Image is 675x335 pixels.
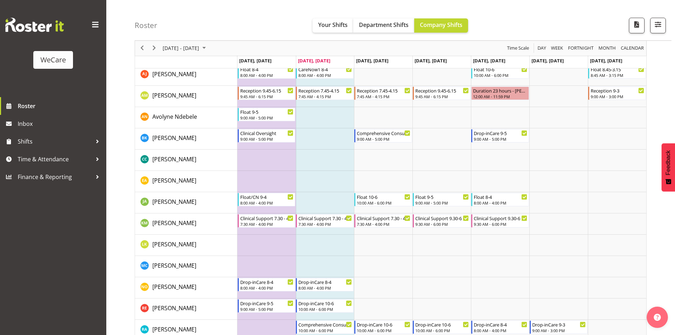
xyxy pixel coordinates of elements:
div: Float 9-5 [240,108,294,115]
span: [PERSON_NAME] [152,177,196,184]
button: September 2025 [162,44,209,53]
td: Brian Ko resource [135,128,237,150]
td: Jane Arps resource [135,192,237,213]
div: Drop-inCare 8-4 [240,278,294,285]
div: Float 8-4 [474,193,527,200]
span: Fortnight [567,44,594,53]
div: Reception 7.45-4.15 [357,87,410,94]
span: [PERSON_NAME] [152,134,196,142]
div: 10:00 AM - 6:00 PM [474,72,527,78]
td: Ena Advincula resource [135,171,237,192]
a: [PERSON_NAME] [152,70,196,78]
div: Drop-inCare 9-5 [240,300,294,307]
span: Day [537,44,547,53]
div: Natasha Ottley"s event - Drop-inCare 8-4 Begin From Monday, September 22, 2025 at 8:00:00 AM GMT+... [238,278,296,291]
a: [PERSON_NAME] [152,197,196,206]
span: [DATE], [DATE] [473,57,505,64]
div: Antonia Mao"s event - Duration 23 hours - Antonia Mao Begin From Friday, September 26, 2025 at 12... [471,86,529,100]
div: 10:00 AM - 6:00 PM [415,328,469,333]
div: 9:00 AM - 5:00 PM [474,136,527,142]
div: 9:00 AM - 3:00 PM [532,328,586,333]
div: 8:00 AM - 4:00 PM [240,200,294,206]
div: 9:45 AM - 6:15 PM [240,94,294,99]
span: Week [550,44,564,53]
a: [PERSON_NAME] [152,325,196,334]
div: Kishendri Moodley"s event - Clinical Support 7.30 - 4 Begin From Monday, September 22, 2025 at 7:... [238,214,296,228]
div: Antonia Mao"s event - Reception 7.45-4.15 Begin From Tuesday, September 23, 2025 at 7:45:00 AM GM... [296,86,354,100]
span: Department Shifts [359,21,409,29]
span: [PERSON_NAME] [152,283,196,291]
div: 9:00 AM - 5:00 PM [240,306,294,312]
div: Kishendri Moodley"s event - Clinical Support 7.30 - 4 Begin From Tuesday, September 23, 2025 at 7... [296,214,354,228]
td: Avolyne Ndebele resource [135,107,237,128]
div: Drop-inCare 10-6 [415,321,469,328]
div: 8:00 AM - 4:00 PM [240,285,294,291]
h4: Roster [135,21,157,29]
div: Reception 9-3 [591,87,644,94]
img: Rosterit website logo [5,18,64,32]
span: Month [598,44,617,53]
div: Amy Johannsen"s event - CareNow1 8-4 Begin From Tuesday, September 23, 2025 at 8:00:00 AM GMT+12:... [296,65,354,79]
div: Clinical Support 9.30-6 [474,214,527,222]
div: Drop-inCare 8-4 [298,278,352,285]
span: [DATE], [DATE] [590,57,622,64]
div: Jane Arps"s event - Float/CN 9-4 Begin From Monday, September 22, 2025 at 8:00:00 AM GMT+12:00 En... [238,193,296,206]
div: Rachna Anderson"s event - Drop-inCare 9-3 Begin From Saturday, September 27, 2025 at 9:00:00 AM G... [530,320,587,334]
td: Charlotte Courtney resource [135,150,237,171]
span: [DATE], [DATE] [298,57,330,64]
div: 9:00 AM - 3:00 PM [591,94,644,99]
div: Kishendri Moodley"s event - Clinical Support 7.30 - 4 Begin From Wednesday, September 24, 2025 at... [354,214,412,228]
td: Antonia Mao resource [135,86,237,107]
a: [PERSON_NAME] [152,155,196,163]
div: Float 10-6 [474,66,527,73]
div: Rachna Anderson"s event - Comprehensive Consult 10-6 Begin From Tuesday, September 23, 2025 at 10... [296,320,354,334]
span: Roster [18,101,103,111]
div: 10:00 AM - 6:00 PM [357,200,410,206]
button: Timeline Week [550,44,564,53]
button: Previous [137,44,147,53]
div: 7:30 AM - 4:00 PM [298,221,352,227]
a: [PERSON_NAME] [152,91,196,100]
div: 9:00 AM - 5:00 PM [240,136,294,142]
div: Rachel Els"s event - Drop-inCare 10-6 Begin From Tuesday, September 23, 2025 at 10:00:00 AM GMT+1... [296,299,354,313]
div: 7:30 AM - 4:00 PM [240,221,294,227]
a: [PERSON_NAME] [152,176,196,185]
td: Rachel Els resource [135,298,237,320]
span: calendar [620,44,645,53]
span: Shifts [18,136,92,147]
button: Filter Shifts [650,18,666,33]
div: Amy Johannsen"s event - Float 10-6 Begin From Friday, September 26, 2025 at 10:00:00 AM GMT+12:00... [471,65,529,79]
div: Reception 7.45-4.15 [298,87,352,94]
div: 9:30 AM - 6:00 PM [474,221,527,227]
button: Fortnight [567,44,595,53]
span: Your Shifts [318,21,348,29]
div: 8:45 AM - 3:15 PM [591,72,644,78]
button: Download a PDF of the roster according to the set date range. [629,18,645,33]
button: Timeline Day [536,44,547,53]
span: Company Shifts [420,21,462,29]
div: Float 8-4 [240,66,294,73]
div: CareNow1 8-4 [298,66,352,73]
div: Kishendri Moodley"s event - Clinical Support 9.30-6 Begin From Thursday, September 25, 2025 at 9:... [413,214,471,228]
div: Antonia Mao"s event - Reception 9.45-6.15 Begin From Monday, September 22, 2025 at 9:45:00 AM GMT... [238,86,296,100]
span: [DATE], [DATE] [415,57,447,64]
div: Drop-inCare 9-3 [532,321,586,328]
div: Antonia Mao"s event - Reception 9.45-6.15 Begin From Thursday, September 25, 2025 at 9:45:00 AM G... [413,86,471,100]
td: Kishendri Moodley resource [135,213,237,235]
td: Liandy Kritzinger resource [135,235,237,256]
div: Avolyne Ndebele"s event - Float 9-5 Begin From Monday, September 22, 2025 at 9:00:00 AM GMT+12:00... [238,108,296,121]
img: help-xxl-2.png [654,314,661,321]
button: Next [150,44,159,53]
div: Jane Arps"s event - Float 10-6 Begin From Wednesday, September 24, 2025 at 10:00:00 AM GMT+12:00 ... [354,193,412,206]
button: Feedback - Show survey [662,143,675,191]
span: Finance & Reporting [18,172,92,182]
div: Clinical Support 9.30-6 [415,214,469,222]
span: [DATE], [DATE] [531,57,564,64]
div: Rachna Anderson"s event - Drop-inCare 10-6 Begin From Wednesday, September 24, 2025 at 10:00:00 A... [354,320,412,334]
div: 8:00 AM - 4:00 PM [474,328,527,333]
button: Time Scale [506,44,530,53]
div: Antonia Mao"s event - Reception 9-3 Begin From Sunday, September 28, 2025 at 9:00:00 AM GMT+13:00... [588,86,646,100]
span: [PERSON_NAME] [152,91,196,99]
a: [PERSON_NAME] [152,240,196,249]
button: Month [620,44,645,53]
